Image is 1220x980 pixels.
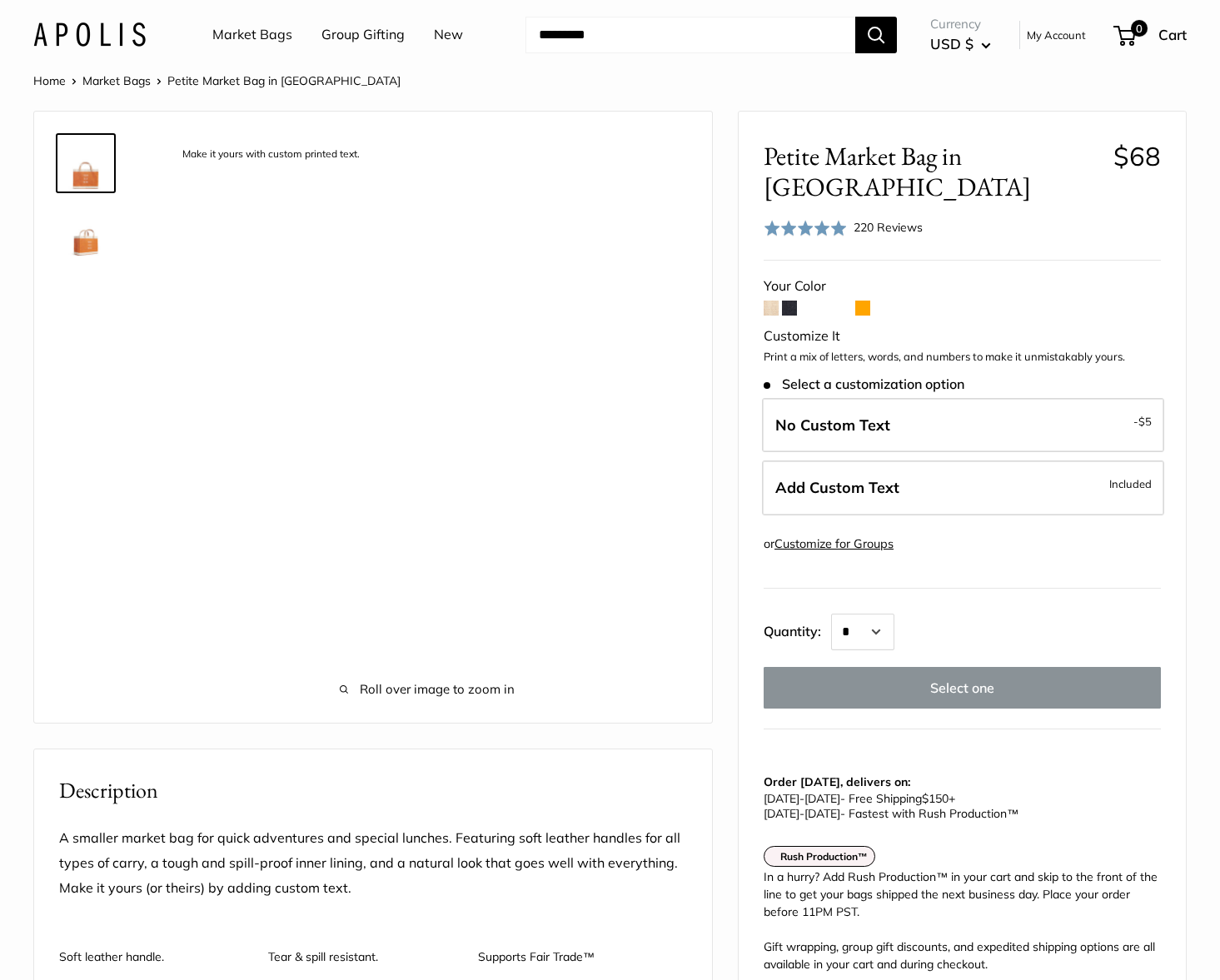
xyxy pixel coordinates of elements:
[321,22,405,47] a: Group Gifting
[799,806,804,821] span: -
[764,806,799,821] span: [DATE]
[764,791,799,806] span: [DATE]
[59,774,687,807] h2: Description
[56,333,116,393] a: Petite Market Bag in Citrus
[33,73,66,88] a: Home
[268,934,461,964] p: Tear & spill resistant.
[174,143,368,166] div: Make it yours with custom printed text.
[804,806,840,821] span: [DATE]
[434,22,463,47] a: New
[56,133,116,193] a: description_Make it yours with custom printed text.
[1131,20,1148,37] span: 0
[525,17,855,53] input: Search...
[1109,474,1152,494] span: Included
[799,791,804,806] span: -
[762,460,1164,515] label: Add Custom Text
[764,324,1161,349] div: Customize It
[780,850,868,863] strong: Rush Production™
[764,376,964,392] span: Select a customization option
[922,791,949,806] span: $150
[59,934,251,964] p: Soft leather handle.
[854,220,923,235] span: 220 Reviews
[1133,411,1152,431] span: -
[762,398,1164,453] label: Leave Blank
[930,35,974,52] span: USD $
[478,934,670,964] p: Supports Fair Trade™
[56,599,116,659] a: description_Custom printed text with eco-friendly ink.
[212,22,292,47] a: Market Bags
[764,609,831,650] label: Quantity:
[56,266,116,326] a: description_12.5" wide, 9.5" high, 5.5" deep; handles: 3.5" drop
[56,533,116,593] a: Petite Market Bag in Citrus
[930,31,991,57] button: USD $
[775,415,890,435] span: No Custom Text
[82,73,151,88] a: Market Bags
[1027,25,1086,45] a: My Account
[1158,26,1187,43] span: Cart
[775,478,899,497] span: Add Custom Text
[764,868,1161,973] div: In a hurry? Add Rush Production™ in your cart and skip to the front of the line to get your bags ...
[1138,415,1152,428] span: $5
[804,791,840,806] span: [DATE]
[56,400,116,460] a: description_Seal of authenticity printed on the backside of every bag.
[764,141,1101,202] span: Petite Market Bag in [GEOGRAPHIC_DATA]
[59,137,112,190] img: description_Make it yours with custom printed text.
[56,200,116,260] a: Petite Market Bag in Citrus
[930,12,991,36] span: Currency
[59,826,687,901] p: A smaller market bag for quick adventures and special lunches. Featuring soft leather handles for...
[855,17,897,53] button: Search
[764,667,1161,709] button: Select one
[1113,140,1161,172] span: $68
[764,806,1018,821] span: - Fastest with Rush Production™
[33,22,146,47] img: Apolis
[764,533,894,555] div: or
[1115,22,1187,48] a: 0 Cart
[167,678,687,701] span: Roll over image to zoom in
[167,73,401,88] span: Petite Market Bag in [GEOGRAPHIC_DATA]
[764,791,1153,821] p: - Free Shipping +
[59,203,112,256] img: Petite Market Bag in Citrus
[764,774,910,789] strong: Order [DATE], delivers on:
[764,274,1161,299] div: Your Color
[764,349,1161,366] p: Print a mix of letters, words, and numbers to make it unmistakably yours.
[56,466,116,526] a: Petite Market Bag in Citrus
[774,536,894,551] a: Customize for Groups
[33,70,401,92] nav: Breadcrumb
